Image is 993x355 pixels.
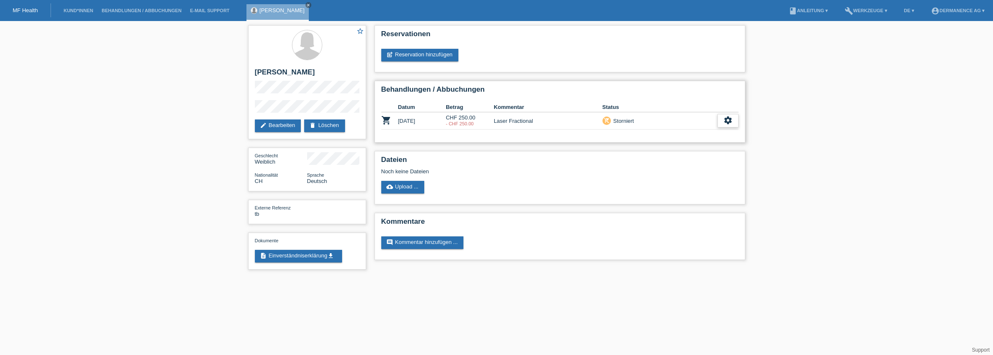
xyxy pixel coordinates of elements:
[840,8,891,13] a: buildWerkzeuge ▾
[784,8,832,13] a: bookAnleitung ▾
[398,112,446,130] td: [DATE]
[446,112,494,130] td: CHF 250.00
[386,51,393,58] i: post_add
[446,102,494,112] th: Betrag
[900,8,918,13] a: DE ▾
[255,172,278,177] span: Nationalität
[304,119,345,132] a: deleteLöschen
[381,115,391,125] i: POSP00027530
[255,204,307,217] div: tb
[845,7,853,15] i: build
[307,172,324,177] span: Sprache
[386,239,393,246] i: comment
[255,119,301,132] a: editBearbeiten
[927,8,989,13] a: account_circleDermanence AG ▾
[446,121,494,126] div: 15.09.2025 / Falsch
[723,116,733,125] i: settings
[327,252,334,259] i: get_app
[309,122,316,129] i: delete
[255,178,263,184] span: Schweiz
[398,102,446,112] th: Datum
[381,49,459,61] a: post_addReservation hinzufügen
[255,250,342,262] a: descriptionEinverständniserklärungget_app
[260,252,267,259] i: description
[611,117,634,125] div: Storniert
[255,205,291,210] span: Externe Referenz
[972,347,990,353] a: Support
[255,68,359,81] h2: [PERSON_NAME]
[255,152,307,165] div: Weiblich
[381,85,739,98] h2: Behandlungen / Abbuchungen
[306,3,310,7] i: close
[307,178,327,184] span: Deutsch
[260,122,267,129] i: edit
[602,102,717,112] th: Status
[356,27,364,35] i: star_border
[789,7,797,15] i: book
[381,217,739,230] h2: Kommentare
[494,102,602,112] th: Kommentar
[381,168,639,175] div: Noch keine Dateien
[255,153,278,158] span: Geschlecht
[381,181,425,193] a: cloud_uploadUpload ...
[494,112,602,130] td: Laser Fractional
[381,236,464,249] a: commentKommentar hinzufügen ...
[931,7,939,15] i: account_circle
[604,117,610,123] i: remove_shopping_cart
[13,7,38,13] a: MF Health
[255,238,278,243] span: Dokumente
[356,27,364,36] a: star_border
[381,156,739,168] h2: Dateien
[59,8,97,13] a: Kund*innen
[260,7,305,13] a: [PERSON_NAME]
[386,183,393,190] i: cloud_upload
[381,30,739,42] h2: Reservationen
[186,8,234,13] a: E-Mail Support
[97,8,186,13] a: Behandlungen / Abbuchungen
[305,2,311,8] a: close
